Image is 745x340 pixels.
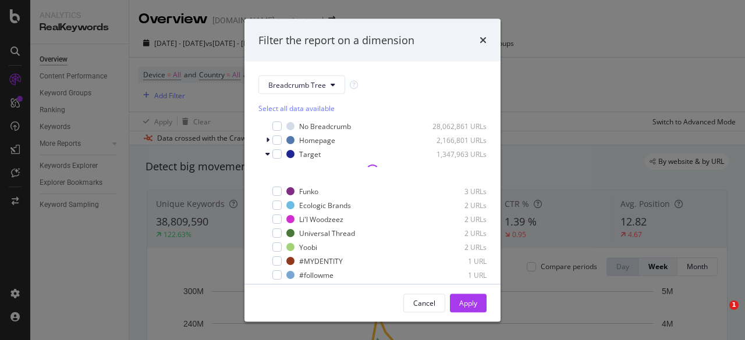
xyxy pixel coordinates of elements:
[258,76,345,94] button: Breadcrumb Tree
[258,33,414,48] div: Filter the report on a dimension
[430,135,487,145] div: 2,166,801 URLs
[430,256,487,266] div: 1 URL
[459,298,477,307] div: Apply
[430,121,487,131] div: 28,062,861 URLs
[430,228,487,238] div: 2 URLs
[480,33,487,48] div: times
[299,270,334,280] div: #followme
[450,294,487,312] button: Apply
[403,294,445,312] button: Cancel
[299,214,343,224] div: Li'l Woodzeez
[729,300,739,310] span: 1
[430,200,487,210] div: 2 URLs
[244,19,501,321] div: modal
[430,186,487,196] div: 3 URLs
[299,256,343,266] div: #MYDENTITY
[413,298,435,307] div: Cancel
[299,242,317,252] div: Yoobi
[258,103,487,113] div: Select all data available
[430,242,487,252] div: 2 URLs
[299,135,335,145] div: Homepage
[268,80,326,90] span: Breadcrumb Tree
[299,186,318,196] div: Funko
[430,149,487,159] div: 1,347,963 URLs
[430,270,487,280] div: 1 URL
[430,214,487,224] div: 2 URLs
[299,200,351,210] div: Ecologic Brands
[299,228,355,238] div: Universal Thread
[299,149,321,159] div: Target
[299,121,351,131] div: No Breadcrumb
[705,300,733,328] iframe: Intercom live chat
